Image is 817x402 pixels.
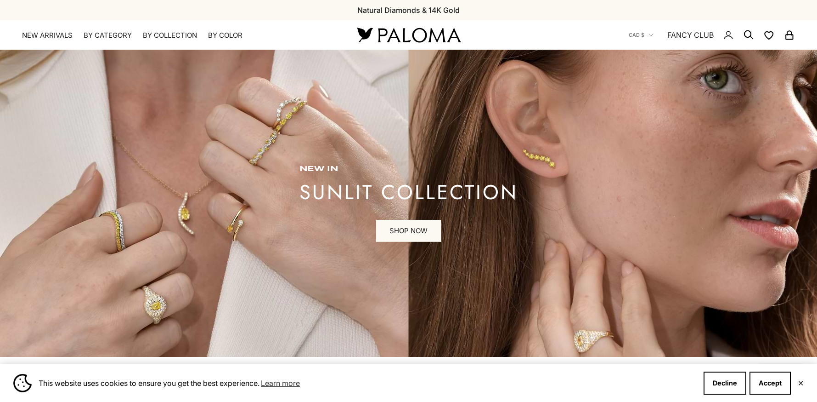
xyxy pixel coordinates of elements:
button: Accept [749,372,791,395]
span: CAD $ [629,31,644,39]
button: Decline [704,372,746,395]
a: Learn more [259,376,301,390]
nav: Primary navigation [22,31,335,40]
span: This website uses cookies to ensure you get the best experience. [39,376,696,390]
a: FANCY CLUB [667,29,714,41]
img: Cookie banner [13,374,32,392]
p: new in [299,165,518,174]
summary: By Collection [143,31,197,40]
button: Close [798,380,804,386]
p: Natural Diamonds & 14K Gold [357,4,460,16]
a: SHOP NOW [376,220,441,242]
nav: Secondary navigation [629,20,795,50]
a: NEW ARRIVALS [22,31,73,40]
summary: By Category [84,31,132,40]
p: sunlit collection [299,183,518,201]
summary: By Color [208,31,242,40]
button: CAD $ [629,31,654,39]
